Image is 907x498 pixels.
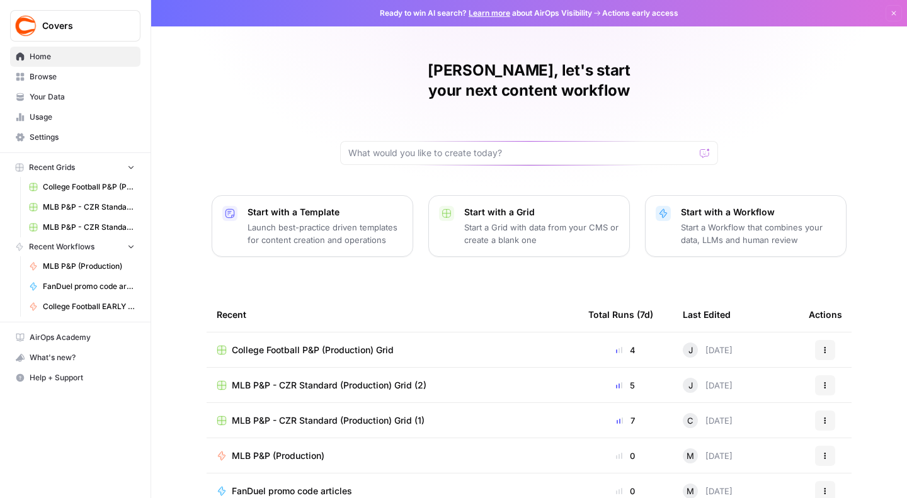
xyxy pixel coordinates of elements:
[23,177,140,197] a: College Football P&P (Production) Grid
[217,297,568,332] div: Recent
[217,485,568,497] a: FanDuel promo code articles
[232,450,324,462] span: MLB P&P (Production)
[30,71,135,82] span: Browse
[588,379,663,392] div: 5
[588,450,663,462] div: 0
[588,297,653,332] div: Total Runs (7d)
[43,281,135,292] span: FanDuel promo code articles
[217,344,568,356] a: College Football P&P (Production) Grid
[232,379,426,392] span: MLB P&P - CZR Standard (Production) Grid (2)
[232,485,352,497] span: FanDuel promo code articles
[683,413,733,428] div: [DATE]
[30,372,135,383] span: Help + Support
[687,414,693,427] span: C
[29,241,94,252] span: Recent Workflows
[23,276,140,297] a: FanDuel promo code articles
[683,342,733,358] div: [DATE]
[602,8,678,19] span: Actions early access
[14,14,37,37] img: Covers Logo
[10,67,140,87] a: Browse
[681,221,836,246] p: Start a Workflow that combines your data, LLMs and human review
[29,162,75,173] span: Recent Grids
[687,450,694,462] span: M
[588,485,663,497] div: 0
[809,297,842,332] div: Actions
[10,158,140,177] button: Recent Grids
[10,327,140,348] a: AirOps Academy
[30,332,135,343] span: AirOps Academy
[248,206,402,218] p: Start with a Template
[23,197,140,217] a: MLB P&P - CZR Standard (Production) Grid (2)
[11,348,140,367] div: What's new?
[232,414,425,427] span: MLB P&P - CZR Standard (Production) Grid (1)
[23,297,140,317] a: College Football EARLY LEANS (Production)
[43,261,135,272] span: MLB P&P (Production)
[428,195,630,257] button: Start with a GridStart a Grid with data from your CMS or create a blank one
[683,297,731,332] div: Last Edited
[681,206,836,218] p: Start with a Workflow
[10,87,140,107] a: Your Data
[232,344,394,356] span: College Football P&P (Production) Grid
[10,237,140,256] button: Recent Workflows
[43,301,135,312] span: College Football EARLY LEANS (Production)
[23,256,140,276] a: MLB P&P (Production)
[10,127,140,147] a: Settings
[30,111,135,123] span: Usage
[10,368,140,388] button: Help + Support
[43,222,135,233] span: MLB P&P - CZR Standard (Production) Grid (1)
[217,414,568,427] a: MLB P&P - CZR Standard (Production) Grid (1)
[10,47,140,67] a: Home
[23,217,140,237] a: MLB P&P - CZR Standard (Production) Grid (1)
[10,107,140,127] a: Usage
[380,8,592,19] span: Ready to win AI search? about AirOps Visibility
[588,344,663,356] div: 4
[683,448,733,463] div: [DATE]
[212,195,413,257] button: Start with a TemplateLaunch best-practice driven templates for content creation and operations
[43,201,135,213] span: MLB P&P - CZR Standard (Production) Grid (2)
[645,195,847,257] button: Start with a WorkflowStart a Workflow that combines your data, LLMs and human review
[217,450,568,462] a: MLB P&P (Production)
[42,20,118,32] span: Covers
[469,8,510,18] a: Learn more
[464,206,619,218] p: Start with a Grid
[30,91,135,103] span: Your Data
[340,60,718,101] h1: [PERSON_NAME], let's start your next content workflow
[687,485,694,497] span: M
[348,147,695,159] input: What would you like to create today?
[464,221,619,246] p: Start a Grid with data from your CMS or create a blank one
[683,378,733,393] div: [DATE]
[217,379,568,392] a: MLB P&P - CZR Standard (Production) Grid (2)
[248,221,402,246] p: Launch best-practice driven templates for content creation and operations
[10,348,140,368] button: What's new?
[30,132,135,143] span: Settings
[588,414,663,427] div: 7
[30,51,135,62] span: Home
[688,379,693,392] span: J
[688,344,693,356] span: J
[43,181,135,193] span: College Football P&P (Production) Grid
[10,10,140,42] button: Workspace: Covers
